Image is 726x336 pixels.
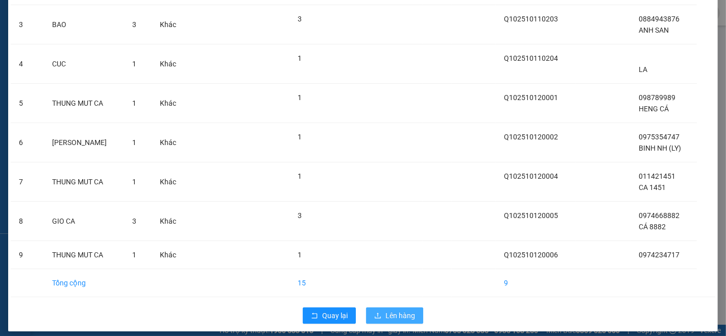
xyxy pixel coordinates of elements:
[639,15,680,23] span: 0884943876
[11,162,44,202] td: 7
[298,93,302,102] span: 1
[5,5,148,25] li: [PERSON_NAME]
[44,269,124,297] td: Tổng cộng
[298,251,302,259] span: 1
[11,84,44,123] td: 5
[70,57,78,64] span: environment
[152,162,188,202] td: Khác
[639,183,666,191] span: CA 1451
[11,123,44,162] td: 6
[5,67,69,76] b: [STREET_ADDRESS]
[132,138,136,147] span: 1
[639,211,680,220] span: 0974668882
[70,43,136,55] li: VP Phnôm Pênh
[639,133,680,141] span: 0975354747
[44,202,124,241] td: GIO CA
[374,312,381,320] span: upload
[132,60,136,68] span: 1
[322,310,348,321] span: Quay lại
[639,105,669,113] span: HENG CÁ
[152,241,188,269] td: Khác
[11,44,44,84] td: 4
[504,172,558,180] span: Q102510120004
[44,44,124,84] td: CUC
[132,217,136,225] span: 3
[44,241,124,269] td: THUNG MUT CA
[44,84,124,123] td: THUNG MUT CA
[132,20,136,29] span: 3
[639,172,675,180] span: 011421451
[504,54,558,62] span: Q102510110204
[303,307,356,324] button: rollbackQuay lại
[132,99,136,107] span: 1
[11,202,44,241] td: 8
[70,67,134,76] b: [STREET_ADDRESS]
[504,15,558,23] span: Q102510110203
[504,93,558,102] span: Q102510120001
[152,123,188,162] td: Khác
[298,211,302,220] span: 3
[44,5,124,44] td: BAO
[639,26,669,34] span: ANH SAN
[44,123,124,162] td: [PERSON_NAME]
[152,202,188,241] td: Khác
[298,54,302,62] span: 1
[504,211,558,220] span: Q102510120005
[504,251,558,259] span: Q102510120006
[152,5,188,44] td: Khác
[639,65,647,74] span: LA
[5,57,12,64] span: environment
[152,44,188,84] td: Khác
[639,223,666,231] span: CÁ 8882
[366,307,423,324] button: uploadLên hàng
[639,144,681,152] span: BINH NH (LY)
[5,43,70,55] li: VP Quận 10
[132,178,136,186] span: 1
[298,133,302,141] span: 1
[132,251,136,259] span: 1
[504,133,558,141] span: Q102510120002
[496,269,575,297] td: 9
[11,5,44,44] td: 3
[289,269,337,297] td: 15
[152,84,188,123] td: Khác
[298,172,302,180] span: 1
[11,241,44,269] td: 9
[639,251,680,259] span: 0974234717
[298,15,302,23] span: 3
[44,162,124,202] td: THUNG MUT CA
[639,93,675,102] span: 098789989
[385,310,415,321] span: Lên hàng
[311,312,318,320] span: rollback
